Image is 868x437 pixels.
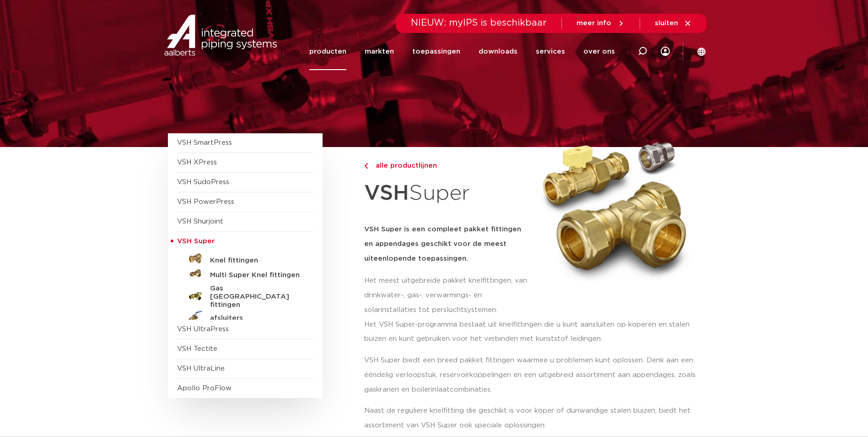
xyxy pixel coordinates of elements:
[655,19,692,27] a: sluiten
[364,176,530,211] h1: Super
[177,139,232,146] a: VSH SmartPress
[411,18,547,27] span: NIEUW: myIPS is beschikbaar
[177,179,229,186] a: VSH SudoPress
[370,162,437,169] span: alle productlijnen
[210,271,301,279] h5: Multi Super Knel fittingen
[364,183,409,204] strong: VSH
[177,326,229,333] a: VSH UltraPress
[210,314,301,322] h5: afsluiters
[479,33,518,70] a: downloads
[177,238,215,245] span: VSH Super
[177,385,232,392] a: Apollo ProFlow
[577,19,625,27] a: meer info
[309,33,615,70] nav: Menu
[177,309,313,324] a: afsluiters
[364,273,530,317] p: Het meest uitgebreide pakket knelfittingen, van drinkwater-, gas-, verwarmings- en solarinstallat...
[364,353,701,397] p: VSH Super biedt een breed pakket fittingen waarmee u problemen kunt oplossen. Denk aan een ééndel...
[177,281,313,309] a: Gas [GEOGRAPHIC_DATA] fittingen
[412,33,460,70] a: toepassingen
[177,266,313,281] a: Multi Super Knel fittingen
[309,33,346,70] a: producten
[364,222,530,266] h5: VSH Super is een compleet pakket fittingen en appendages geschikt voor de meest uiteenlopende toe...
[583,33,615,70] a: over ons
[177,159,217,166] a: VSH XPress
[177,251,313,266] a: Knel fittingen
[655,20,678,27] span: sluiten
[577,20,611,27] span: meer info
[177,198,234,205] a: VSH PowerPress
[536,33,565,70] a: services
[177,218,223,225] a: VSH Shurjoint
[210,284,301,309] h5: Gas [GEOGRAPHIC_DATA] fittingen
[177,345,217,352] a: VSH Tectite
[177,365,225,372] a: VSH UltraLine
[364,163,368,169] img: chevron-right.svg
[364,160,530,171] a: alle productlijnen
[365,33,394,70] a: markten
[661,33,670,70] div: my IPS
[210,257,301,265] h5: Knel fittingen
[364,317,701,347] p: Het VSH Super-programma bestaat uit knelfittingen die u kunt aansluiten op koperen en stalen buiz...
[364,404,701,433] p: Naast de reguliere knelfitting die geschikt is voor koper of dunwandige stalen buizen, biedt het ...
